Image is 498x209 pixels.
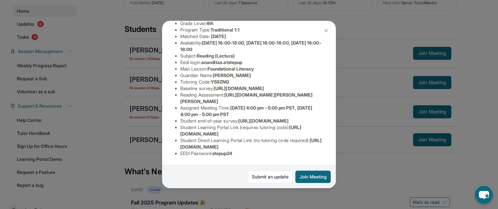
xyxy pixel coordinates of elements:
[238,118,289,124] span: [URL][DOMAIN_NAME]
[180,137,323,150] li: Student Direct Learning Portal Link (no tutoring code required) :
[475,186,493,204] button: chat-button
[214,85,264,91] span: [URL][DOMAIN_NAME]
[248,171,293,183] a: Submit an update
[180,33,323,40] li: Matched Date:
[180,105,312,117] span: [DATE] 4:00 pm - 5:00 pm PST, [DATE] 4:00 pm - 5:00 pm PST
[180,92,323,105] li: Reading Assessment :
[180,53,323,59] li: Subject :
[324,28,329,33] img: Close Icon
[180,72,323,79] li: Guardian Name :
[295,171,331,183] button: Join Meeting
[180,20,323,27] li: Grade Level:
[211,33,226,39] span: [DATE]
[180,85,323,92] li: Baseline survey :
[201,59,242,65] span: ananditas.atstepup
[206,20,213,26] span: 4th
[180,105,323,118] li: Assigned Meeting Time :
[197,53,235,59] span: Reading (Lectura)
[212,150,232,156] span: stepup24
[180,40,323,53] li: Availability:
[211,79,229,85] span: Y58ZNQ
[213,72,251,78] span: [PERSON_NAME]
[180,66,323,72] li: Main Lesson :
[180,118,323,124] li: Student end-of-year survey :
[180,92,313,104] span: [URL][DOMAIN_NAME][PERSON_NAME][PERSON_NAME]
[180,124,323,137] li: Student Learning Portal Link (requires tutoring code) :
[180,150,323,157] li: EEDI Password :
[207,66,254,72] span: Foundational Literacy
[180,27,323,33] li: Program Type:
[180,79,323,85] li: Tutoring Code :
[180,40,321,52] span: [DATE] 16:00-18:00, [DATE] 16:00-18:00, [DATE] 16:00-18:00
[210,27,240,33] span: Traditional 1:1
[180,59,323,66] li: Eedi login :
